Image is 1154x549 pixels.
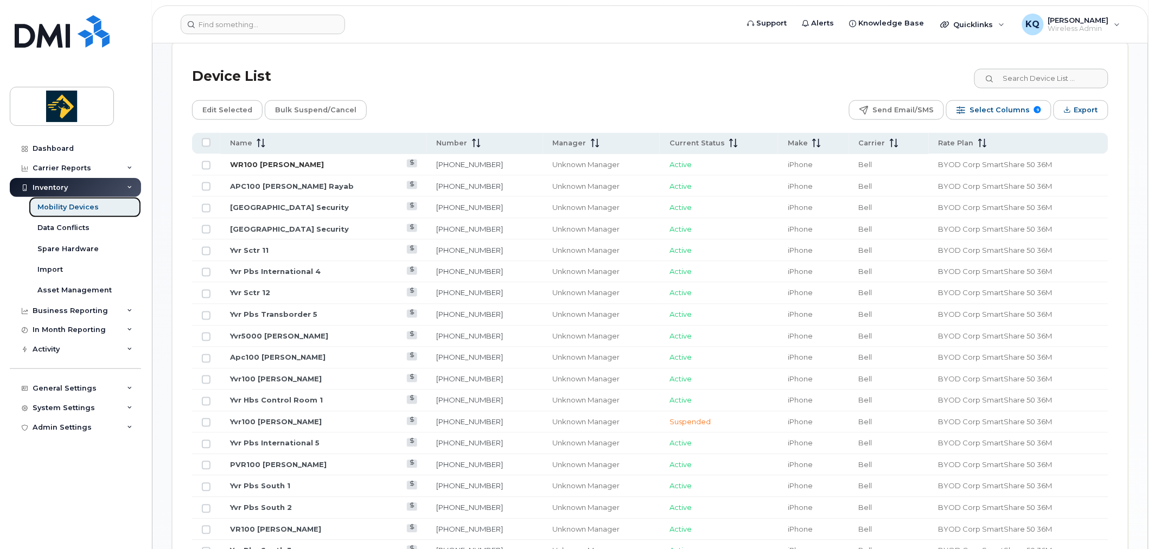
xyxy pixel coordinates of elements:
span: Bell [859,375,872,384]
a: Apc100 [PERSON_NAME] [230,353,326,362]
span: iPhone [788,396,813,405]
button: Export [1054,100,1108,120]
span: iPhone [788,289,813,297]
span: Bell [859,267,872,276]
a: [PHONE_NUMBER] [437,160,503,169]
span: Active [670,525,692,534]
button: Bulk Suspend/Cancel [265,100,367,120]
span: Send Email/SMS [872,102,934,118]
span: Make [788,138,808,148]
a: Yvr Pbs International 5 [230,439,320,448]
span: Bell [859,225,872,233]
a: [PHONE_NUMBER] [437,332,503,341]
span: iPhone [788,353,813,362]
span: Active [670,461,692,469]
span: Active [670,353,692,362]
span: BYOD Corp SmartShare 50 36M [939,246,1053,254]
a: [PHONE_NUMBER] [437,289,503,297]
div: Unknown Manager [553,525,650,535]
span: BYOD Corp SmartShare 50 36M [939,310,1053,319]
a: Yvr Pbs Transborder 5 [230,310,317,319]
span: iPhone [788,332,813,341]
div: Unknown Manager [553,395,650,406]
div: Unknown Manager [553,353,650,363]
span: BYOD Corp SmartShare 50 36M [939,203,1053,212]
span: iPhone [788,246,813,254]
span: Rate Plan [939,138,974,148]
a: View Last Bill [407,331,417,340]
a: [PHONE_NUMBER] [437,375,503,384]
a: View Last Bill [407,438,417,446]
a: View Last Bill [407,159,417,168]
div: Unknown Manager [553,159,650,170]
span: iPhone [788,525,813,534]
span: Active [670,182,692,190]
span: BYOD Corp SmartShare 50 36M [939,418,1053,426]
a: View Last Bill [407,374,417,382]
span: BYOD Corp SmartShare 50 36M [939,396,1053,405]
span: Active [670,310,692,319]
div: Unknown Manager [553,331,650,342]
button: Edit Selected [192,100,263,120]
span: iPhone [788,267,813,276]
a: [PHONE_NUMBER] [437,353,503,362]
span: 9 [1034,106,1041,113]
span: iPhone [788,203,813,212]
span: Number [437,138,468,148]
span: BYOD Corp SmartShare 50 36M [939,353,1053,362]
a: [PHONE_NUMBER] [437,246,503,254]
div: Unknown Manager [553,374,650,385]
a: Support [740,12,795,34]
span: BYOD Corp SmartShare 50 36M [939,482,1053,490]
span: Wireless Admin [1048,24,1109,33]
a: Yvr100 [PERSON_NAME] [230,375,322,384]
div: Unknown Manager [553,267,650,277]
a: View Last Bill [407,503,417,511]
a: Yvr Hbs Control Room 1 [230,396,323,405]
a: Yvr Pbs South 2 [230,503,292,512]
a: Yvr Sctr 11 [230,246,269,254]
span: Bell [859,182,872,190]
a: [GEOGRAPHIC_DATA] Security [230,203,349,212]
span: Quicklinks [954,20,993,29]
span: Bell [859,246,872,254]
div: Unknown Manager [553,460,650,470]
a: View Last Bill [407,460,417,468]
span: BYOD Corp SmartShare 50 36M [939,160,1053,169]
div: Unknown Manager [553,288,650,298]
span: BYOD Corp SmartShare 50 36M [939,375,1053,384]
a: [PHONE_NUMBER] [437,225,503,233]
span: iPhone [788,461,813,469]
span: iPhone [788,160,813,169]
a: Yvr5000 [PERSON_NAME] [230,332,328,341]
a: View Last Bill [407,481,417,489]
span: Suspended [670,418,711,426]
span: Active [670,332,692,341]
span: BYOD Corp SmartShare 50 36M [939,461,1053,469]
span: Bell [859,203,872,212]
a: View Last Bill [407,353,417,361]
span: Alerts [812,18,834,29]
input: Find something... [181,15,345,34]
span: Active [670,375,692,384]
span: Active [670,246,692,254]
span: iPhone [788,225,813,233]
a: [PHONE_NUMBER] [437,418,503,426]
span: BYOD Corp SmartShare 50 36M [939,332,1053,341]
span: Bell [859,525,872,534]
a: Yvr100 [PERSON_NAME] [230,418,322,426]
a: [PHONE_NUMBER] [437,525,503,534]
span: BYOD Corp SmartShare 50 36M [939,289,1053,297]
span: iPhone [788,439,813,448]
span: Active [670,225,692,233]
span: KQ [1026,18,1040,31]
span: Knowledge Base [859,18,925,29]
button: Select Columns 9 [946,100,1051,120]
span: iPhone [788,375,813,384]
a: [PHONE_NUMBER] [437,267,503,276]
a: Yvr Sctr 12 [230,289,270,297]
div: Unknown Manager [553,438,650,449]
div: Unknown Manager [553,481,650,491]
a: [PHONE_NUMBER] [437,439,503,448]
a: View Last Bill [407,202,417,210]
